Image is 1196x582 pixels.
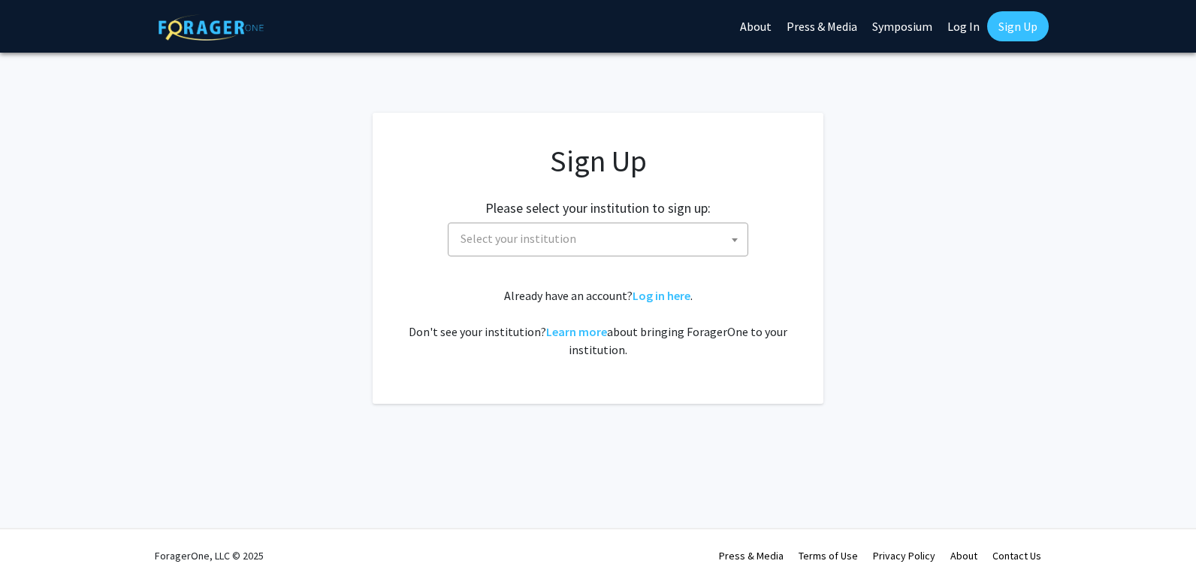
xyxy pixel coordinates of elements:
a: Sign Up [987,11,1049,41]
div: Already have an account? . Don't see your institution? about bringing ForagerOne to your institut... [403,286,793,359]
h2: Please select your institution to sign up: [485,200,711,217]
a: Log in here [633,288,690,303]
span: Select your institution [461,231,576,246]
div: ForagerOne, LLC © 2025 [155,529,264,582]
span: Select your institution [448,223,748,256]
a: Press & Media [719,549,784,562]
a: Privacy Policy [873,549,935,562]
h1: Sign Up [403,143,793,179]
img: ForagerOne Logo [159,14,264,41]
a: Terms of Use [799,549,858,562]
a: Contact Us [992,549,1041,562]
a: About [950,549,977,562]
span: Select your institution [455,223,747,254]
a: Learn more about bringing ForagerOne to your institution [546,324,607,339]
